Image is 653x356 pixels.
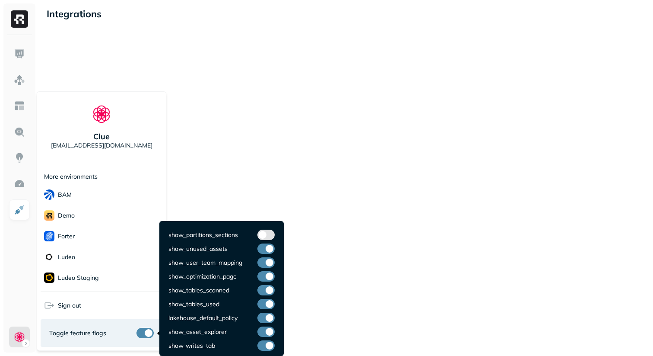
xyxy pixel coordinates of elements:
[168,286,229,295] p: show_tables_scanned
[91,104,112,125] img: Clue
[44,231,54,241] img: Forter
[44,173,98,181] p: More environments
[93,131,110,141] p: Clue
[58,232,75,241] p: Forter
[168,300,219,308] p: show_tables_used
[49,329,106,337] span: Toggle feature flags
[51,141,152,150] p: [EMAIL_ADDRESS][DOMAIN_NAME]
[44,189,54,200] img: BAM
[58,191,72,199] p: BAM
[58,212,75,220] p: demo
[168,328,227,336] p: show_asset_explorer
[44,252,54,262] img: Ludeo
[44,273,54,283] img: Ludeo Staging
[168,314,238,322] p: lakehouse_default_policy
[168,245,228,253] p: show_unused_assets
[168,342,215,350] p: show_writes_tab
[58,253,75,261] p: Ludeo
[58,274,99,282] p: Ludeo Staging
[168,231,238,239] p: show_partitions_sections
[168,259,242,267] p: show_user_team_mapping
[168,273,237,281] p: show_optimization_page
[58,301,81,310] span: Sign out
[44,210,54,221] img: demo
